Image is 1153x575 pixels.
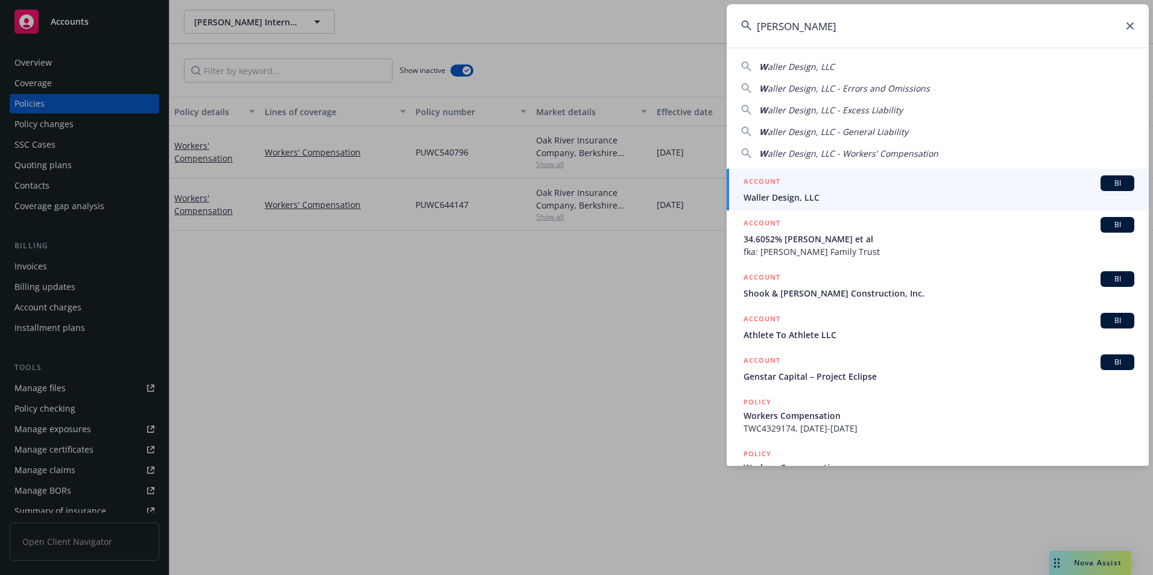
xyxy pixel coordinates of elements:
[744,217,780,231] h5: ACCOUNT
[727,4,1149,48] input: Search...
[1105,357,1129,368] span: BI
[759,83,768,94] span: W
[744,461,1134,474] span: Workers Compensation
[744,245,1134,258] span: fka: [PERSON_NAME] Family Trust
[744,422,1134,435] span: TWC4329174, [DATE]-[DATE]
[768,83,930,94] span: aller Design, LLC - Errors and Omissions
[744,354,780,369] h5: ACCOUNT
[727,265,1149,306] a: ACCOUNTBIShook & [PERSON_NAME] Construction, Inc.
[727,210,1149,265] a: ACCOUNTBI34.6052% [PERSON_NAME] et alfka: [PERSON_NAME] Family Trust
[727,169,1149,210] a: ACCOUNTBIWaller Design, LLC
[744,396,771,408] h5: POLICY
[744,271,780,286] h5: ACCOUNT
[1105,315,1129,326] span: BI
[727,348,1149,389] a: ACCOUNTBIGenstar Capital – Project Eclipse
[744,328,1134,341] span: Athlete To Athlete LLC
[1105,178,1129,189] span: BI
[759,61,768,72] span: W
[1105,274,1129,284] span: BI
[768,148,938,159] span: aller Design, LLC - Workers' Compensation
[744,370,1134,383] span: Genstar Capital – Project Eclipse
[744,175,780,190] h5: ACCOUNT
[744,313,780,327] h5: ACCOUNT
[727,389,1149,441] a: POLICYWorkers CompensationTWC4329174, [DATE]-[DATE]
[727,306,1149,348] a: ACCOUNTBIAthlete To Athlete LLC
[768,104,903,116] span: aller Design, LLC - Excess Liability
[744,287,1134,300] span: Shook & [PERSON_NAME] Construction, Inc.
[744,233,1134,245] span: 34.6052% [PERSON_NAME] et al
[759,148,768,159] span: W
[759,104,768,116] span: W
[744,448,771,460] h5: POLICY
[768,126,908,137] span: aller Design, LLC - General Liability
[744,191,1134,204] span: Waller Design, LLC
[744,409,1134,422] span: Workers Compensation
[727,441,1149,493] a: POLICYWorkers Compensation
[759,126,768,137] span: W
[1105,219,1129,230] span: BI
[768,61,835,72] span: aller Design, LLC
